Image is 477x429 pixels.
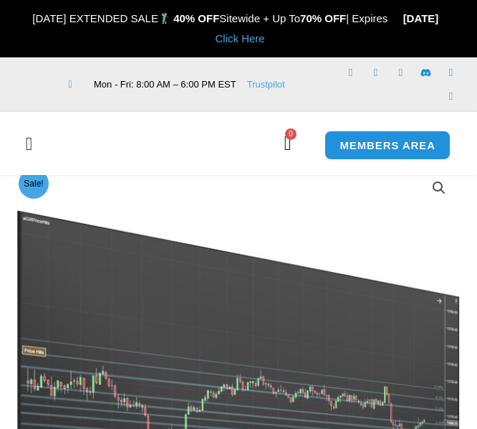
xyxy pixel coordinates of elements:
[19,169,49,199] span: Sale!
[17,12,403,24] span: [DATE] EXTENDED SALE Sitewide + Up To | Expires
[215,32,264,44] a: Click Here
[90,76,236,93] span: Mon - Fri: 8:00 AM – 6:00 PM EST
[388,13,399,24] img: ⌛
[21,13,32,24] img: 🎉
[285,128,297,140] span: 0
[159,13,170,24] img: 🏌️‍♂️
[339,140,435,151] span: MEMBERS AREA
[5,130,52,157] div: Menu Toggle
[324,131,450,160] a: MEMBERS AREA
[67,118,221,169] img: LogoAI | Affordable Indicators – NinjaTrader
[426,175,452,201] a: View full-screen image gallery
[439,13,450,24] img: 🏭
[403,12,451,24] strong: [DATE]
[173,12,219,24] strong: 40% OFF
[300,12,346,24] strong: 70% OFF
[247,76,285,93] a: Trustpilot
[263,123,313,164] a: 0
